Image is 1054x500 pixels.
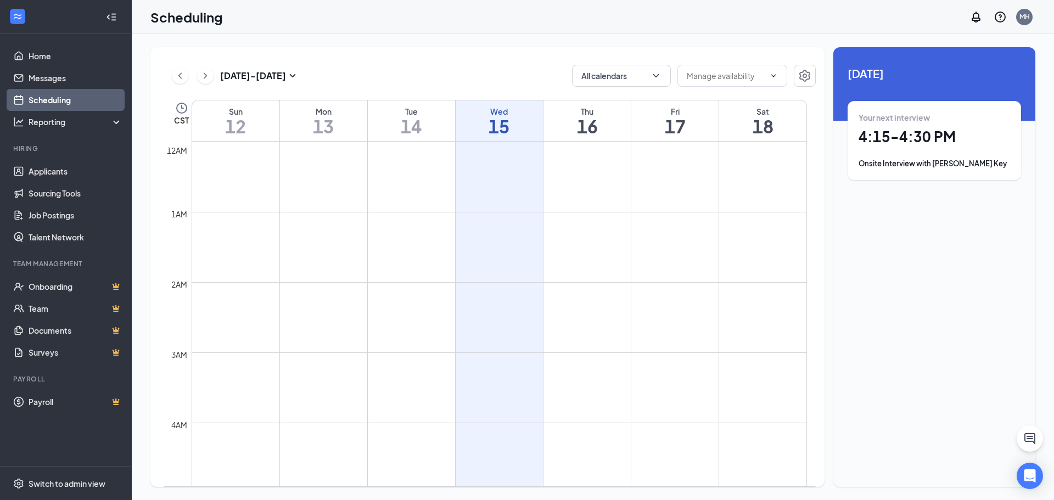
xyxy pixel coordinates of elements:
svg: Collapse [106,12,117,23]
div: Open Intercom Messenger [1017,463,1043,489]
svg: Settings [13,478,24,489]
div: 4am [169,419,189,431]
a: October 12, 2025 [192,100,279,141]
a: October 16, 2025 [543,100,631,141]
h1: 16 [543,117,631,136]
a: October 18, 2025 [719,100,806,141]
input: Manage availability [687,70,765,82]
a: DocumentsCrown [29,319,122,341]
div: Mon [280,106,367,117]
div: 12am [165,144,189,156]
div: MH [1019,12,1030,21]
div: 3am [169,349,189,361]
a: Home [29,45,122,67]
h1: 13 [280,117,367,136]
a: Applicants [29,160,122,182]
span: CST [174,115,189,126]
a: October 14, 2025 [368,100,455,141]
a: October 15, 2025 [456,100,543,141]
a: Scheduling [29,89,122,111]
div: Sat [719,106,806,117]
button: Settings [794,65,816,87]
svg: ChevronDown [651,70,661,81]
a: October 13, 2025 [280,100,367,141]
h1: 4:15 - 4:30 PM [859,127,1010,146]
svg: ChevronDown [769,71,778,80]
svg: ChevronRight [200,69,211,82]
a: Messages [29,67,122,89]
h1: 18 [719,117,806,136]
button: ChevronLeft [172,68,188,84]
div: Switch to admin view [29,478,105,489]
div: Your next interview [859,112,1010,123]
button: ChevronRight [197,68,214,84]
h3: [DATE] - [DATE] [220,70,286,82]
span: [DATE] [848,65,1021,82]
div: Reporting [29,116,123,127]
div: Payroll [13,374,120,384]
div: Tue [368,106,455,117]
svg: Settings [798,69,811,82]
h1: 14 [368,117,455,136]
h1: Scheduling [150,8,223,26]
div: 2am [169,278,189,290]
svg: Notifications [969,10,983,24]
a: OnboardingCrown [29,276,122,297]
button: ChatActive [1017,425,1043,452]
div: Wed [456,106,543,117]
div: Hiring [13,144,120,153]
svg: QuestionInfo [994,10,1007,24]
h1: 15 [456,117,543,136]
svg: ChatActive [1023,432,1036,445]
button: All calendarsChevronDown [572,65,671,87]
div: Thu [543,106,631,117]
svg: SmallChevronDown [286,69,299,82]
a: Job Postings [29,204,122,226]
h1: 12 [192,117,279,136]
svg: Clock [175,102,188,115]
a: PayrollCrown [29,391,122,413]
svg: WorkstreamLogo [12,11,23,22]
a: Talent Network [29,226,122,248]
h1: 17 [631,117,719,136]
a: TeamCrown [29,297,122,319]
a: October 17, 2025 [631,100,719,141]
a: Sourcing Tools [29,182,122,204]
div: Onsite Interview with [PERSON_NAME] Key [859,158,1010,169]
svg: Analysis [13,116,24,127]
div: Team Management [13,259,120,268]
div: 1am [169,208,189,220]
a: SurveysCrown [29,341,122,363]
svg: ChevronLeft [175,69,186,82]
div: Sun [192,106,279,117]
div: Fri [631,106,719,117]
